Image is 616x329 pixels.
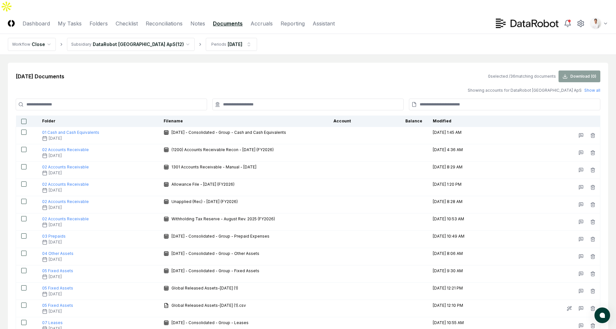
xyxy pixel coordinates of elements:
[496,19,559,28] img: DataRobot logo
[42,308,154,314] div: [DATE]
[281,20,305,27] a: Reporting
[42,234,66,239] a: 03 Prepaids
[42,257,154,262] div: [DATE]
[594,307,610,323] button: atlas-launcher
[42,286,73,290] a: 05 Fixed Assets
[164,285,246,291] a: Global Released Assets-[DATE] (1)
[42,268,73,273] a: 05 Fixed Assets
[164,181,242,187] a: Allowance File - [DATE] (FY2026)
[428,144,503,162] td: [DATE] 4:36 AM
[428,213,503,231] td: [DATE] 10:53 AM
[488,73,556,79] div: 0 selected / 36 matching documents
[164,216,283,222] a: Withholding Tax Reserve - August Rev. 2025 (FY2026)
[313,20,335,27] a: Assistant
[42,251,73,256] a: 04 Other Assets
[164,320,256,326] a: [DATE] - Consolidated - Group - Leases
[42,170,154,176] div: [DATE]
[171,199,238,205] span: Unapplied (Rec) - [DATE] (FY2026)
[213,20,243,27] a: Documents
[584,87,600,93] button: Show all
[89,20,108,27] a: Folders
[8,20,15,27] img: Logo
[428,127,503,144] td: [DATE] 1:45 AM
[428,179,503,196] td: [DATE] 1:20 PM
[228,41,242,48] div: [DATE]
[171,268,259,274] span: [DATE] - Consolidated - Group - Fixed Assets
[58,20,82,27] a: My Tasks
[190,20,205,27] a: Notes
[591,18,601,29] img: d09822cc-9b6d-4858-8d66-9570c114c672_b0bc35f1-fa8e-4ccc-bc23-b02c2d8c2b72.png
[42,153,154,159] div: [DATE]
[164,130,294,135] a: [DATE] - Consolidated - Group - Cash and Cash Equivalents
[378,116,428,127] th: Balance
[23,20,50,27] a: Dashboard
[164,233,277,239] a: [DATE] - Consolidated - Group - Prepaid Expenses
[428,265,503,283] td: [DATE] 9:30 AM
[171,251,259,257] span: [DATE] - Consolidated - Group - Other Assets
[428,196,503,213] td: [DATE] 8:28 AM
[42,239,154,245] div: [DATE]
[42,164,89,169] a: 02 Accounts Receivable
[171,216,275,222] span: Withholding Tax Reserve - August Rev. 2025 (FY2026)
[42,182,89,187] a: 02 Accounts Receivable
[71,41,91,47] div: Subsidiary
[42,222,154,228] div: [DATE]
[164,251,267,257] a: [DATE] - Consolidated - Group - Other Assets
[42,303,73,308] a: 05 Fixed Assets
[146,20,183,27] a: Reconciliations
[42,187,154,193] div: [DATE]
[428,116,503,127] th: Modified
[468,87,582,93] span: Showing accounts for DataRobot [GEOGRAPHIC_DATA] ApS
[164,164,264,170] a: 1301 Accounts Receivable - Manual - [DATE]
[42,199,89,204] a: 02 Accounts Receivable
[428,300,503,317] td: [DATE] 12:10 PM
[42,147,89,152] a: 02 Accounts Receivable
[171,130,286,135] span: [DATE] - Consolidated - Group - Cash and Cash Equivalents
[428,248,503,265] td: [DATE] 8:06 AM
[37,116,159,127] th: Folder
[171,233,269,239] span: [DATE] - Consolidated - Group - Prepaid Expenses
[164,199,246,205] a: Unapplied (Rec) - [DATE] (FY2026)
[164,303,254,308] a: Global Released Assets-[DATE] (1).csv
[158,116,328,127] th: Filename
[42,274,154,280] div: [DATE]
[251,20,273,27] a: Accruals
[42,205,154,211] div: [DATE]
[328,116,378,127] th: Account
[171,147,274,153] span: (1200) Accounts Receivable Recon - [DATE] (FY2026)
[428,283,503,300] td: [DATE] 12:21 PM
[428,162,503,179] td: [DATE] 8:29 AM
[206,38,257,51] button: Periods[DATE]
[16,72,64,80] h2: [DATE] Documents
[42,320,63,325] a: 07 Leases
[171,181,235,187] span: Allowance File - [DATE] (FY2026)
[171,320,249,326] span: [DATE] - Consolidated - Group - Leases
[42,216,89,221] a: 02 Accounts Receivable
[42,291,154,297] div: [DATE]
[42,130,99,135] a: 01 Cash and Cash Equivalents
[12,41,30,47] div: Workflow
[428,231,503,248] td: [DATE] 10:49 AM
[8,38,257,51] nav: breadcrumb
[171,164,256,170] span: 1301 Accounts Receivable - Manual - [DATE]
[164,268,267,274] a: [DATE] - Consolidated - Group - Fixed Assets
[171,303,246,308] span: Global Released Assets-[DATE] (1).csv
[164,147,282,153] a: (1200) Accounts Receivable Recon - [DATE] (FY2026)
[116,20,138,27] a: Checklist
[171,285,238,291] span: Global Released Assets-[DATE] (1)
[42,135,154,141] div: [DATE]
[211,41,226,47] div: Periods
